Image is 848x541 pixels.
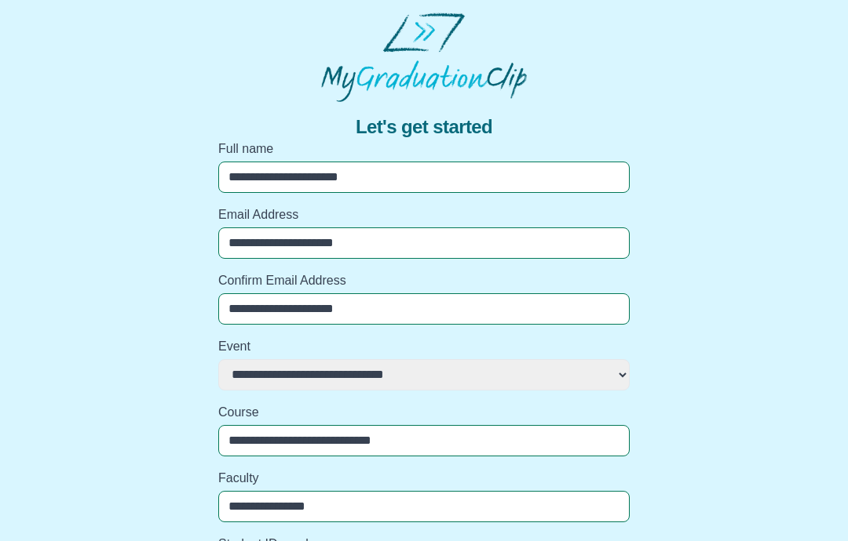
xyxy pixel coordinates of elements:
label: Email Address [218,205,630,224]
label: Course [218,403,630,422]
label: Faculty [218,469,630,488]
img: MyGraduationClip [321,13,527,102]
label: Event [218,337,630,356]
span: Let's get started [356,114,492,140]
label: Full name [218,140,630,158]
label: Confirm Email Address [218,271,630,290]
